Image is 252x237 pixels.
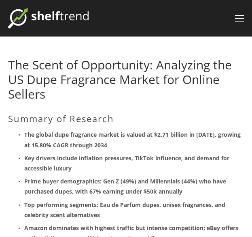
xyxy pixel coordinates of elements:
strong: The global dupe fragrance market is valued at $2.71 billion in [DATE], growing at 15.80% CAGR thr... [24,131,242,149]
a: The Scent of Opportunity: Analyzing the US Dupe Fragrance Market for Online Sellers [8,56,232,102]
strong: Prime buyer demographics: Gen Z (49%) and Millennials (44%) who have purchased dupes, with 67% ea... [24,177,228,195]
img: ShelfTrend [8,8,89,28]
h2: Summary of Research [8,113,244,124]
strong: Key drivers include inflation pressures, TikTok influence, and demand for accessible luxury [24,154,231,172]
strong: Top performing segments: Eau de Parfum dupes, unisex fragrances, and celebrity scent alternatives [24,201,227,219]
